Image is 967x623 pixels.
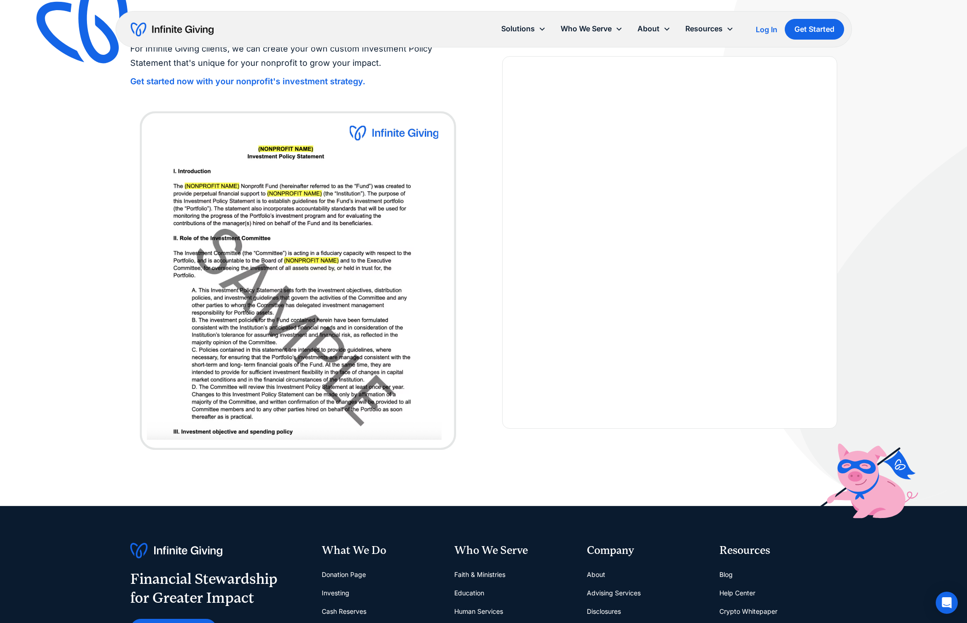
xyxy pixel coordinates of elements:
div: About [637,23,660,35]
a: About [587,565,605,584]
div: About [630,19,678,39]
div: Who We Serve [561,23,612,35]
div: Company [587,543,705,559]
a: Get Started [785,19,844,40]
div: Resources [678,19,741,39]
div: Resources [685,23,723,35]
p: For Infinite Giving clients, we can create your own custom Investment Policy Statement that's uni... [130,42,465,70]
a: Investing [322,584,349,602]
div: Open Intercom Messenger [936,592,958,614]
a: home [131,22,214,37]
a: Donation Page [322,565,366,584]
strong: Get started now with your nonprofit's investment strategy. [130,76,365,86]
div: Log In [756,26,777,33]
div: Who We Serve [553,19,630,39]
a: Blog [719,565,733,584]
div: Who We Serve [454,543,572,559]
a: Help Center [719,584,755,602]
a: Crypto Whitepaper [719,602,777,621]
a: Advising Services [587,584,641,602]
div: Financial Stewardship for Greater Impact [130,570,278,608]
a: Faith & Ministries [454,565,505,584]
a: Cash Reserves [322,602,366,621]
div: Resources [719,543,837,559]
a: Disclosures [587,602,621,621]
div: What We Do [322,543,440,559]
a: Log In [756,24,777,35]
a: Get started now with your nonprofit's investment strategy. [130,77,365,86]
div: Solutions [494,19,553,39]
div: Solutions [501,23,535,35]
iframe: Form [517,86,822,413]
a: Education [454,584,484,602]
a: Human Services [454,602,503,621]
